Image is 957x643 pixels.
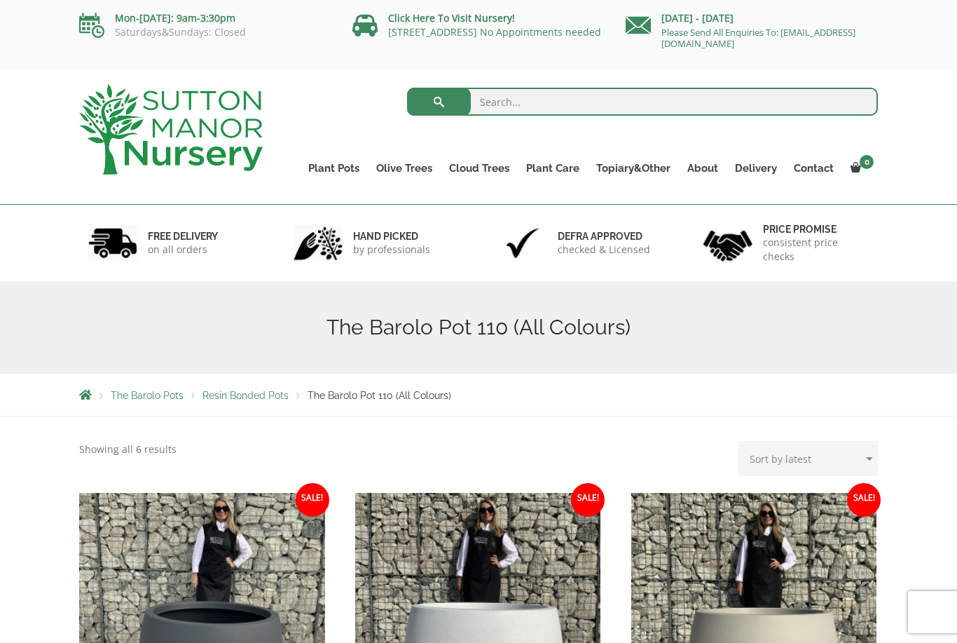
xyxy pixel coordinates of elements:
[407,88,879,116] input: Search...
[860,155,874,169] span: 0
[498,225,547,261] img: 3.jpg
[679,158,727,178] a: About
[202,390,289,401] a: Resin Bonded Pots
[558,230,650,243] h6: Defra approved
[703,222,752,264] img: 4.jpg
[353,230,430,243] h6: hand picked
[518,158,588,178] a: Plant Care
[79,27,331,38] p: Saturdays&Sundays: Closed
[79,441,177,458] p: Showing all 6 results
[148,243,218,257] p: on all orders
[388,25,601,39] a: [STREET_ADDRESS] No Appointments needed
[842,158,878,178] a: 0
[353,243,430,257] p: by professionals
[148,230,218,243] h6: FREE DELIVERY
[626,10,878,27] p: [DATE] - [DATE]
[727,158,785,178] a: Delivery
[111,390,184,401] a: The Barolo Pots
[763,223,869,236] h6: Price promise
[88,225,137,261] img: 1.jpg
[558,243,650,257] p: checked & Licensed
[79,84,263,175] img: logo
[294,225,343,261] img: 2.jpg
[79,10,331,27] p: Mon-[DATE]: 9am-3:30pm
[763,236,869,264] p: consistent price checks
[308,390,451,401] span: The Barolo Pot 110 (All Colours)
[661,26,855,50] a: Please Send All Enquiries To: [EMAIL_ADDRESS][DOMAIN_NAME]
[79,315,878,340] h1: The Barolo Pot 110 (All Colours)
[368,158,441,178] a: Olive Trees
[388,11,515,25] a: Click Here To Visit Nursery!
[571,483,605,517] span: Sale!
[300,158,368,178] a: Plant Pots
[738,441,878,476] select: Shop order
[588,158,679,178] a: Topiary&Other
[79,389,878,400] nav: Breadcrumbs
[785,158,842,178] a: Contact
[441,158,518,178] a: Cloud Trees
[847,483,881,517] span: Sale!
[296,483,329,517] span: Sale!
